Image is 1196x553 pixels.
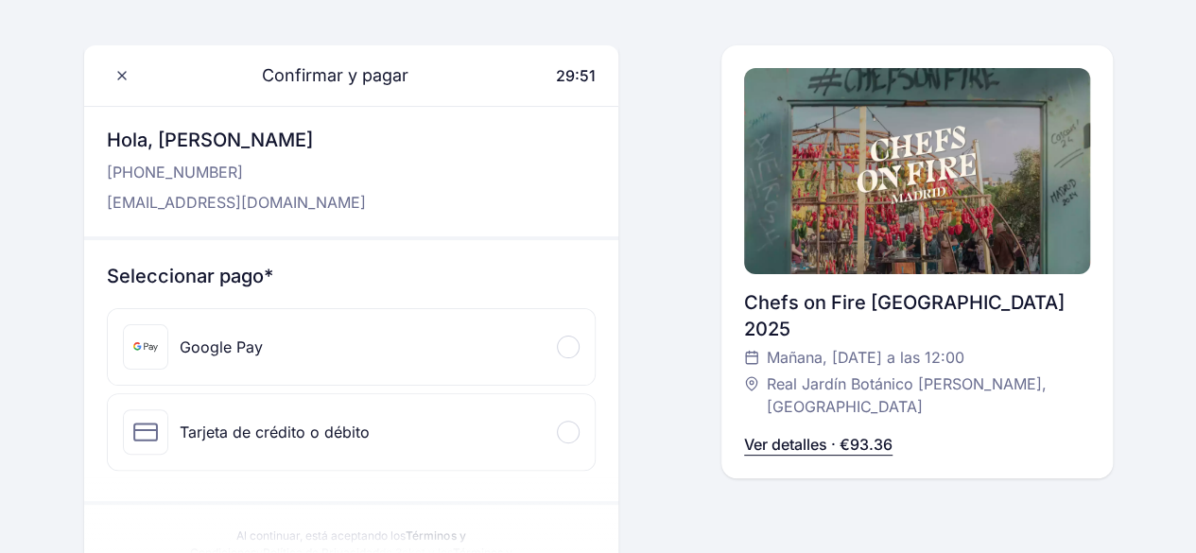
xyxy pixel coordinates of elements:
[107,161,366,183] p: [PHONE_NUMBER]
[180,421,370,443] div: Tarjeta de crédito o débito
[767,372,1070,418] span: Real Jardín Botánico [PERSON_NAME], [GEOGRAPHIC_DATA]
[556,66,596,85] span: 29:51
[107,263,597,289] h3: Seleccionar pago*
[239,62,408,89] span: Confirmar y pagar
[107,191,366,214] p: [EMAIL_ADDRESS][DOMAIN_NAME]
[180,336,263,358] div: Google Pay
[744,289,1089,342] div: Chefs on Fire [GEOGRAPHIC_DATA] 2025
[107,127,366,153] h3: Hola, [PERSON_NAME]
[767,346,964,369] span: Mañana, [DATE] a las 12:00
[744,433,893,456] p: Ver detalles · €93.36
